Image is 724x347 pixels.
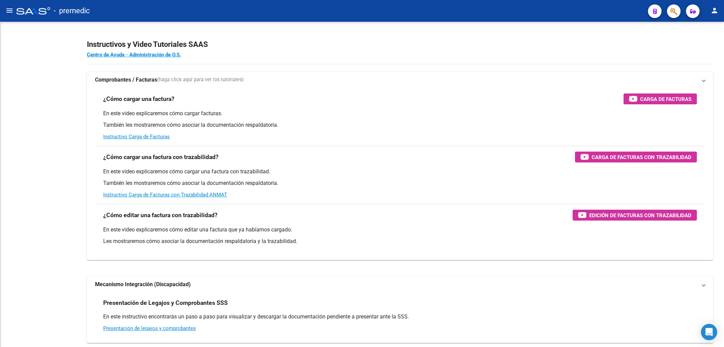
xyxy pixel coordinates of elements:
div: Comprobantes / Facturas(haga click aquí para ver los tutoriales) [87,88,713,260]
h3: ¿Cómo editar una factura con trazabilidad? [103,210,218,220]
h3: ¿Cómo cargar una factura con trazabilidad? [103,152,219,162]
span: Carga de Facturas [640,95,691,103]
a: Instructivo Carga de Facturas con Trazabilidad ANMAT [103,192,227,198]
p: Les mostraremos cómo asociar la documentación respaldatoria y la trazabilidad. [103,238,697,245]
mat-icon: person [710,6,719,15]
p: En este video explicaremos cómo editar una factura que ya habíamos cargado. [103,226,697,233]
h3: ¿Cómo cargar una factura? [103,94,174,104]
span: Carga de Facturas con Trazabilidad [592,153,691,161]
p: También les mostraremos cómo asociar la documentación respaldatoria. [103,121,697,129]
a: Presentación de legajos y comprobantes [103,325,196,331]
p: En este video explicaremos cómo cargar facturas. [103,110,697,117]
div: Open Intercom Messenger [701,324,717,340]
mat-expansion-panel-header: Mecanismo Integración (Discapacidad) [87,276,713,293]
span: - premedic [54,3,90,18]
mat-icon: menu [5,6,14,15]
button: Carga de Facturas con Trazabilidad [575,152,697,162]
a: Centro de Ayuda - Administración de O.S. [87,52,181,58]
p: También les mostraremos cómo asociar la documentación respaldatoria. [103,179,697,187]
p: En este video explicaremos cómo cargar una factura con trazabilidad. [103,168,697,175]
p: En este instructivo encontrarás un paso a paso para visualizar y descargar la documentación pendi... [103,313,697,320]
span: (haga click aquí para ver los tutoriales) [157,76,244,84]
strong: Mecanismo Integración (Discapacidad) [95,281,191,288]
mat-expansion-panel-header: Comprobantes / Facturas(haga click aquí para ver los tutoriales) [87,72,713,88]
a: Instructivo Carga de Facturas [103,134,170,140]
strong: Comprobantes / Facturas [95,76,157,84]
div: Mecanismo Integración (Discapacidad) [87,293,713,343]
h3: Presentación de Legajos y Comprobantes SSS [103,298,228,308]
button: Edición de Facturas con Trazabilidad [573,210,697,221]
h2: Instructivos y Video Tutoriales SAAS [87,38,713,51]
button: Carga de Facturas [624,93,697,104]
span: Edición de Facturas con Trazabilidad [589,211,691,220]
